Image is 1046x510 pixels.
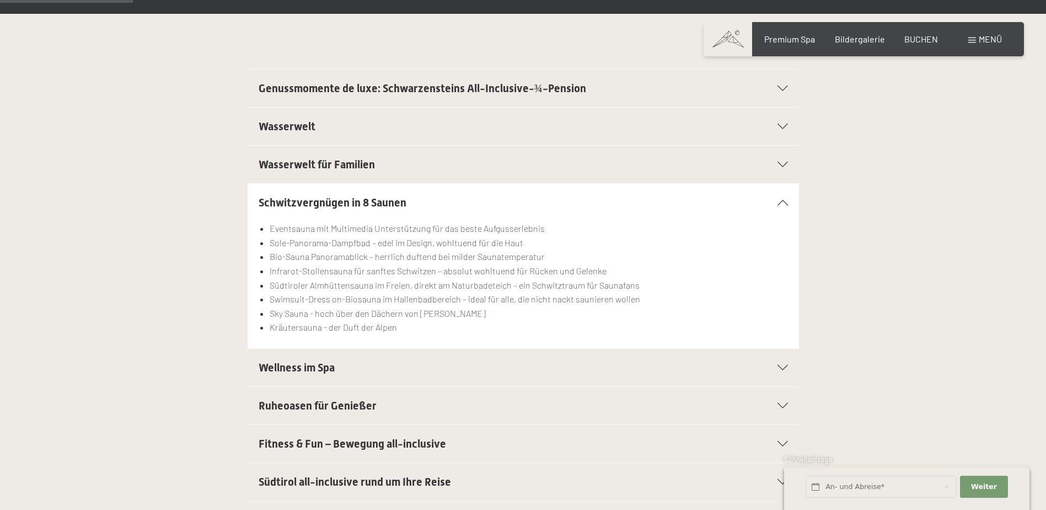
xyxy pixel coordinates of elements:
[259,120,315,133] span: Wasserwelt
[270,264,787,278] li: Infrarot-Stollensauna für sanftes Schwitzen – absolut wohltuend für Rücken und Gelenke
[270,320,787,334] li: Kräutersauna - der Duft der Alpen
[270,292,787,306] li: Swimsuit-Dress on-Biosauna im Hallenbadbereich – ideal für alle, die nicht nackt saunieren wollen
[259,399,377,412] span: Ruheoasen für Genießer
[270,249,787,264] li: Bio-Sauna Panoramablick – herrlich duftend bei milder Saunatemperatur
[270,236,787,250] li: Sole-Panorama-Dampfbad – edel im Design, wohltuend für die Haut
[764,34,815,44] a: Premium Spa
[960,476,1007,498] button: Weiter
[979,34,1002,44] span: Menü
[971,482,997,492] span: Weiter
[784,455,832,464] span: Schnellanfrage
[259,158,375,171] span: Wasserwelt für Familien
[270,221,787,236] li: Eventsauna mit Multimedia Unterstützung für das beste Aufgusserlebnis
[259,196,406,209] span: Schwitzvergnügen in 8 Saunen
[259,475,451,488] span: Südtirol all-inclusive rund um Ihre Reise
[259,437,446,450] span: Fitness & Fun – Bewegung all-inclusive
[259,82,586,95] span: Genussmomente de luxe: Schwarzensteins All-Inclusive-¾-Pension
[270,278,787,293] li: Südtiroler Almhüttensauna im Freien, direkt am Naturbadeteich – ein Schwitztraum für Saunafans
[270,306,787,321] li: Sky Sauna - hoch über den Dächern von [PERSON_NAME]
[904,34,938,44] a: BUCHEN
[259,361,335,374] span: Wellness im Spa
[835,34,885,44] a: Bildergalerie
